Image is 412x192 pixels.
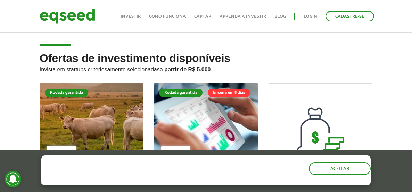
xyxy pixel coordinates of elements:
a: Como funciona [149,14,186,19]
a: Login [304,14,317,19]
div: Encerra em 8 dias [208,89,250,97]
p: Invista em startups criteriosamente selecionadas [40,64,372,73]
div: Rodada garantida [159,89,203,97]
p: Ao clicar em "aceitar", você aceita nossa . [41,179,239,185]
a: Aprenda a investir [220,14,266,19]
a: Captar [194,14,211,19]
strong: a partir de R$ 5.000 [160,67,211,72]
button: Aceitar [309,162,371,175]
a: Blog [274,14,286,19]
a: Investir [121,14,141,19]
div: Rodada garantida [45,89,88,97]
h5: O site da EqSeed utiliza cookies para melhorar sua navegação. [41,155,239,177]
a: política de privacidade e de cookies [133,179,213,185]
img: EqSeed [40,7,95,25]
h2: Ofertas de investimento disponíveis [40,52,372,83]
a: Cadastre-se [326,11,374,21]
